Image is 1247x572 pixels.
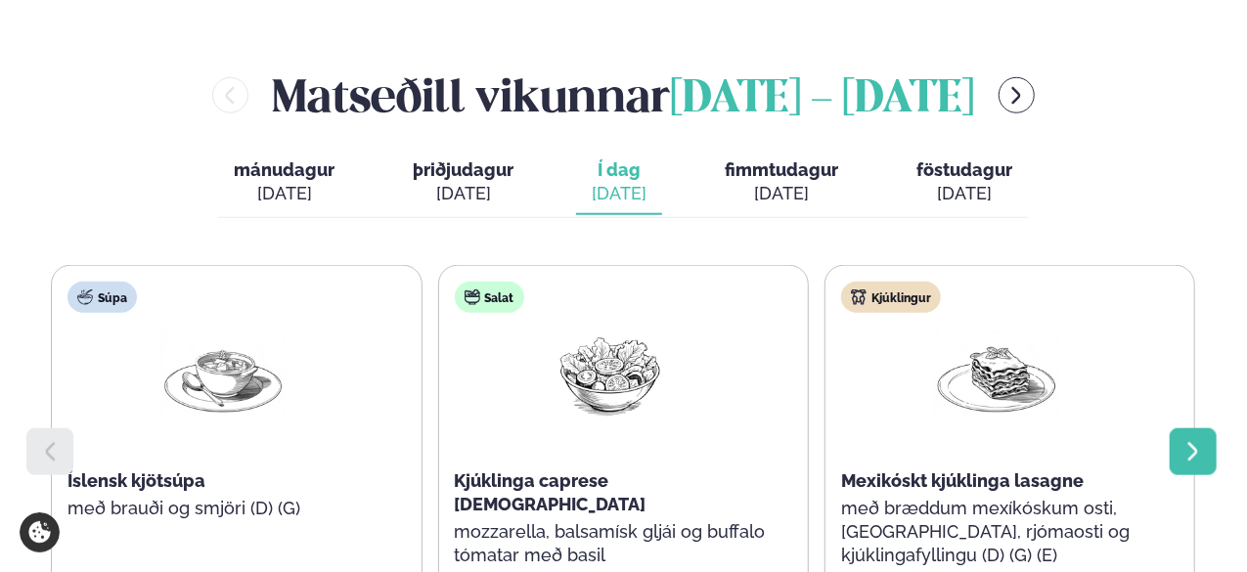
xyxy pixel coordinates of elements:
h2: Matseðill vikunnar [272,64,975,127]
button: þriðjudagur [DATE] [397,151,529,215]
div: Súpa [67,282,137,313]
img: soup.svg [77,289,93,305]
img: Salad.png [548,329,673,419]
a: Cookie settings [20,512,60,552]
span: Mexikóskt kjúklinga lasagne [841,470,1084,491]
button: föstudagur [DATE] [901,151,1028,215]
span: mánudagur [234,159,334,180]
button: menu-btn-left [212,77,248,113]
div: [DATE] [592,182,646,205]
div: [DATE] [916,182,1012,205]
div: [DATE] [725,182,838,205]
img: chicken.svg [851,289,867,305]
span: fimmtudagur [725,159,838,180]
p: með brauði og smjöri (D) (G) [67,497,379,520]
img: salad.svg [465,289,480,305]
span: Kjúklinga caprese [DEMOGRAPHIC_DATA] [455,470,646,514]
span: Íslensk kjötsúpa [67,470,205,491]
div: Salat [455,282,524,313]
span: Í dag [592,158,646,182]
img: Lasagna.png [934,329,1059,419]
div: [DATE] [413,182,513,205]
button: menu-btn-right [999,77,1035,113]
div: Kjúklingur [841,282,941,313]
p: mozzarella, balsamísk gljái og buffalo tómatar með basil [455,520,766,567]
div: [DATE] [234,182,334,205]
img: Soup.png [160,329,286,419]
button: Í dag [DATE] [576,151,662,215]
p: með bræddum mexíkóskum osti, [GEOGRAPHIC_DATA], rjómaosti og kjúklingafyllingu (D) (G) (E) [841,497,1152,567]
span: þriðjudagur [413,159,513,180]
button: fimmtudagur [DATE] [709,151,854,215]
span: föstudagur [916,159,1012,180]
button: mánudagur [DATE] [218,151,350,215]
span: [DATE] - [DATE] [670,78,975,121]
